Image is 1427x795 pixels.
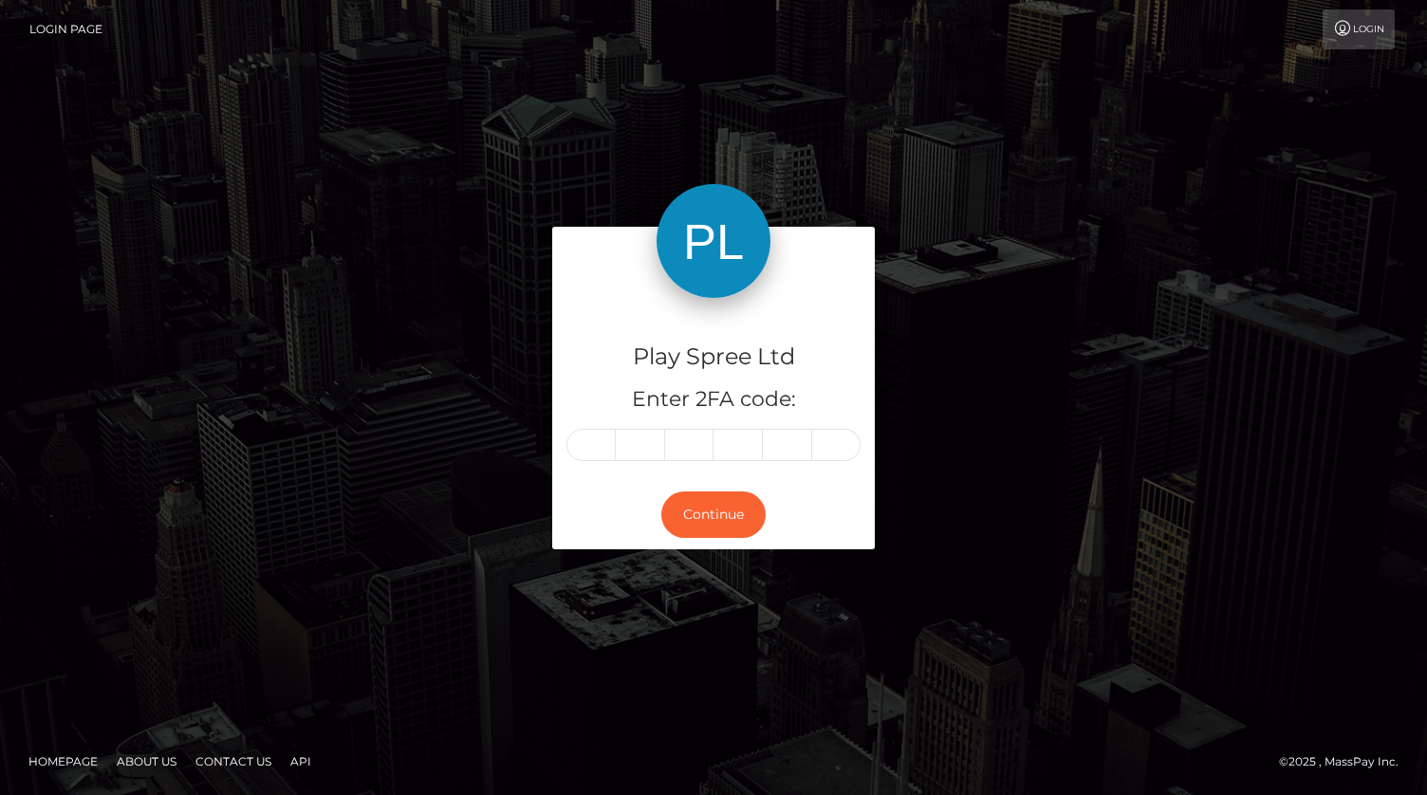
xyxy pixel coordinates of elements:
button: Continue [661,491,766,538]
a: Login Page [29,9,102,49]
a: Homepage [21,747,105,776]
div: © 2025 , MassPay Inc. [1279,751,1413,772]
a: About Us [109,747,184,776]
a: API [283,747,319,776]
a: Login [1323,9,1395,49]
h5: Enter 2FA code: [566,385,861,415]
h4: Play Spree Ltd [566,341,861,374]
a: Contact Us [188,747,279,776]
img: Play Spree Ltd [657,184,770,298]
